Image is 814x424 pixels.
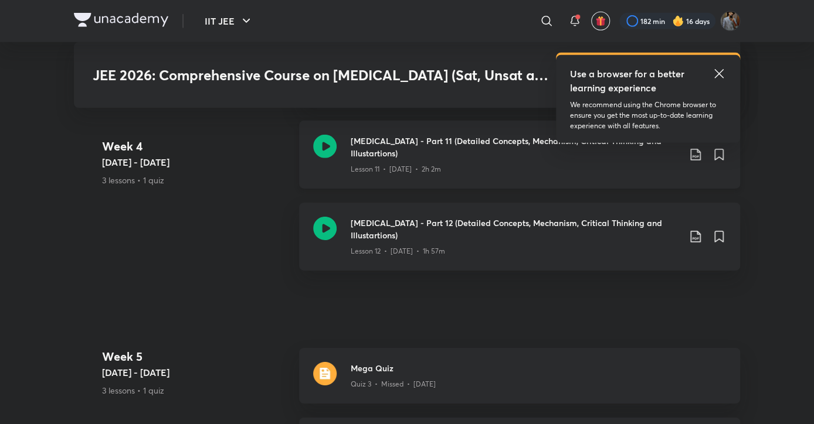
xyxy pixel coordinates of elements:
p: 3 lessons • 1 quiz [102,384,290,396]
p: Lesson 11 • [DATE] • 2h 2m [351,164,441,175]
img: Company Logo [74,13,168,27]
h4: Week 4 [102,138,290,155]
h5: [DATE] - [DATE] [102,155,290,169]
h3: Mega Quiz [351,362,726,374]
h5: Use a browser for a better learning experience [570,67,687,95]
a: quizMega QuizQuiz 3 • Missed • [DATE] [299,348,740,418]
a: [MEDICAL_DATA] - Part 12 (Detailed Concepts, Mechanism, Critical Thinking and Illustartions)Lesso... [299,203,740,285]
button: IIT JEE [198,9,260,33]
p: 3 lessons • 1 quiz [102,174,290,186]
a: [MEDICAL_DATA] - Part 11 (Detailed Concepts, Mechanism, Critical Thinking and Illustartions)Lesso... [299,121,740,203]
p: We recommend using the Chrome browser to ensure you get the most up-to-date learning experience w... [570,100,726,131]
h5: [DATE] - [DATE] [102,365,290,379]
p: Quiz 3 • Missed • [DATE] [351,379,436,389]
img: avatar [595,16,606,26]
h4: Week 5 [102,348,290,365]
a: Company Logo [74,13,168,30]
h3: JEE 2026: Comprehensive Course on [MEDICAL_DATA] (Sat, Unsat and Aromatic) [93,67,552,84]
p: Lesson 12 • [DATE] • 1h 57m [351,246,445,257]
img: quiz [313,362,337,385]
img: Shivam Munot [720,11,740,31]
button: avatar [591,12,610,30]
h3: [MEDICAL_DATA] - Part 11 (Detailed Concepts, Mechanism, Critical Thinking and Illustartions) [351,135,679,159]
img: streak [672,15,684,27]
h3: [MEDICAL_DATA] - Part 12 (Detailed Concepts, Mechanism, Critical Thinking and Illustartions) [351,217,679,241]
